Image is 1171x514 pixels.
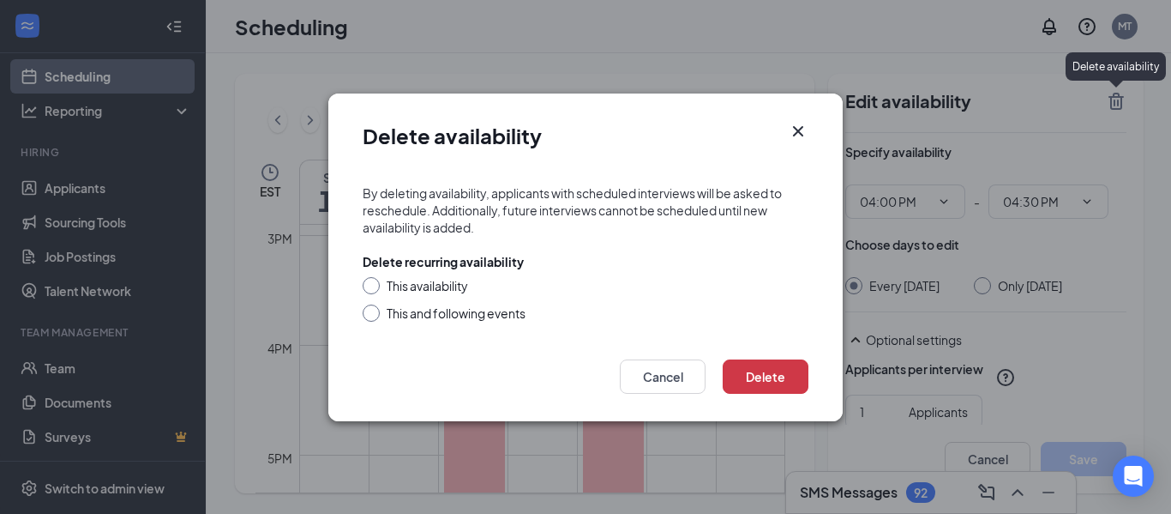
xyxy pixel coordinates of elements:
div: Delete availability [1066,52,1166,81]
div: Delete recurring availability [363,253,524,270]
div: Open Intercom Messenger [1113,456,1154,497]
div: By deleting availability, applicants with scheduled interviews will be asked to reschedule. Addit... [363,184,808,236]
h1: Delete availability [363,121,542,150]
div: This availability [387,277,468,294]
button: Delete [723,360,808,394]
button: Cancel [620,360,706,394]
div: This and following events [387,305,525,322]
svg: Cross [788,121,808,142]
button: Close [788,121,808,142]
